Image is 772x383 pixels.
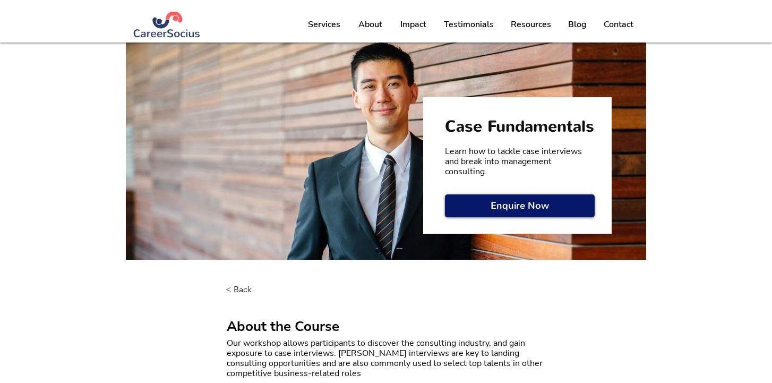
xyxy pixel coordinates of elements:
span: About the Course [227,317,339,336]
span: Our workshop allows participants to discover the consulting industry, and gain exposure to case i... [227,337,545,380]
p: Impact [395,11,432,38]
p: Testimonials [439,11,499,38]
span: Case Fundamentals [445,116,594,138]
a: Testimonials [435,11,502,38]
span: Enquire Now [491,199,549,212]
nav: Site [299,11,642,38]
a: < Back [226,279,284,301]
a: Services [299,11,349,38]
span: < Back [226,284,252,295]
a: Impact [391,11,435,38]
a: About [349,11,391,38]
img: Logo Blue (#283972) png.png [133,12,201,38]
a: Blog [559,11,595,38]
p: Blog [563,11,592,38]
p: About [353,11,388,38]
p: Contact [598,11,639,38]
p: Resources [505,11,556,38]
p: Learn how to tackle case interviews and break into management consulting. [445,147,595,177]
a: Enquire Now [445,194,595,217]
a: Resources [502,11,559,38]
a: Contact [595,11,642,38]
p: Services [303,11,346,38]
